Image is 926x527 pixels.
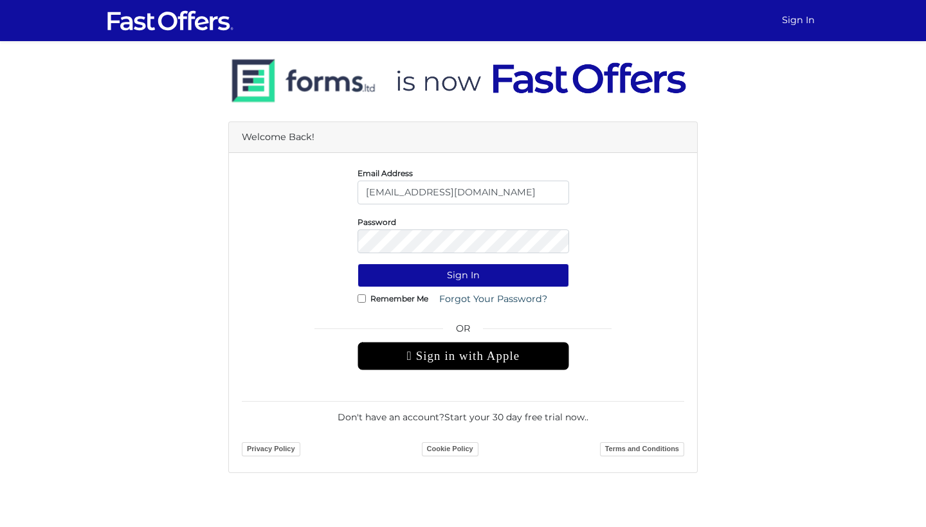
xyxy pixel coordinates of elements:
a: Forgot Your Password? [431,287,556,311]
span: OR [358,321,569,342]
a: Cookie Policy [422,442,478,456]
a: Start your 30 day free trial now. [444,411,586,423]
label: Email Address [358,172,413,175]
div: Welcome Back! [229,122,697,153]
a: Terms and Conditions [600,442,684,456]
div: Don't have an account? . [242,401,684,424]
label: Password [358,220,396,224]
div: Sign in with Apple [358,342,569,370]
a: Privacy Policy [242,442,300,456]
label: Remember Me [370,297,428,300]
input: E-Mail [358,181,569,204]
a: Sign In [777,8,820,33]
button: Sign In [358,263,569,287]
